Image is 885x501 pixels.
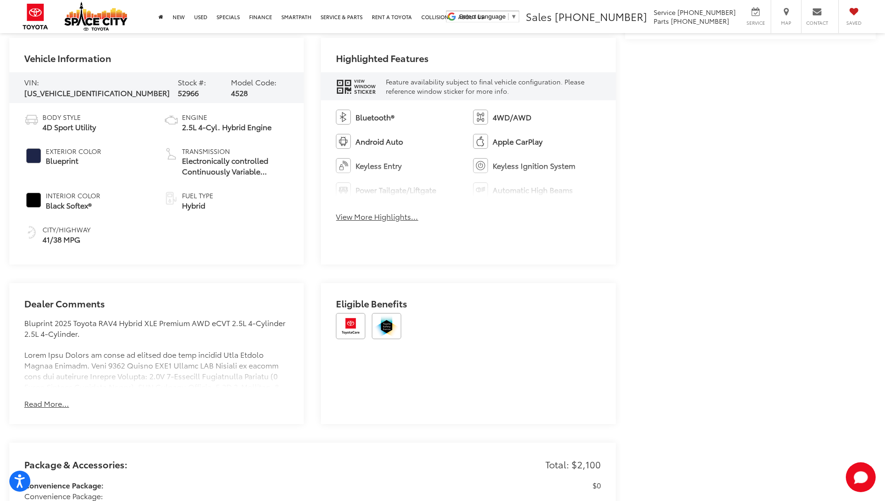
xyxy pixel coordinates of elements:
span: 4528 [231,87,248,98]
span: Black Softex® [46,200,100,211]
svg: Start Chat [846,462,876,492]
span: Engine [182,112,272,122]
span: #1E2548 [26,148,41,163]
div: window sticker [336,78,376,95]
span: Hybrid [182,200,213,211]
span: #000000 [26,193,41,208]
span: Parts [654,16,669,26]
span: Map [776,20,796,26]
span: Bluetooth® [355,112,394,123]
button: Toggle Chat Window [846,462,876,492]
span: [US_VEHICLE_IDENTIFICATION_NUMBER] [24,87,170,98]
span: Android Auto [355,136,403,147]
h2: Vehicle Information [24,53,111,63]
h2: Highlighted Features [336,53,429,63]
span: [PHONE_NUMBER] [677,7,736,17]
button: View More Highlights... [336,211,418,222]
span: [PHONE_NUMBER] [555,9,647,24]
span: Select Language [459,13,506,20]
span: ​ [508,13,509,20]
span: VIN: [24,77,39,87]
span: Blueprint [46,155,101,166]
span: Window [354,84,376,89]
span: Contact [806,20,828,26]
span: 52966 [178,87,199,98]
img: Space City Toyota [64,2,127,31]
span: Exterior Color [46,146,101,156]
span: Sales [526,9,552,24]
div: Bluprint 2025 Toyota RAV4 Hybrid XLE Premium AWD eCVT 2.5L 4-Cylinder 2.5L 4-Cylinder. Lorem Ipsu... [24,318,289,388]
span: View [354,78,376,83]
p: Total: $2,100 [545,458,601,471]
span: Saved [843,20,864,26]
span: Interior Color [46,191,100,200]
span: 4WD/AWD [493,112,531,123]
span: Transmission [182,146,289,156]
img: Keyless Ignition System [473,158,488,173]
span: Service [745,20,766,26]
span: ▼ [511,13,517,20]
span: 2.5L 4-Cyl. Hybrid Engine [182,122,272,132]
img: 4WD/AWD [473,110,488,125]
img: Toyota Care [336,313,365,339]
img: Fuel Economy [24,225,39,240]
h2: Package & Accessories: [24,459,127,469]
h3: Convenience Package: [24,480,554,491]
img: Apple CarPlay [473,134,488,149]
span: 41/38 MPG [42,234,91,245]
img: Keyless Entry [336,158,351,173]
p: $0 [592,480,601,491]
span: 4D Sport Utility [42,122,96,132]
span: Service [654,7,676,17]
span: [PHONE_NUMBER] [671,16,729,26]
span: Apple CarPlay [493,136,543,147]
button: Read More... [24,398,69,409]
span: Model Code: [231,77,277,87]
span: Body Style [42,112,96,122]
span: Sticker [354,89,376,94]
img: Bluetooth® [336,110,351,125]
span: Fuel Type [182,191,213,200]
img: Android Auto [336,134,351,149]
h2: Eligible Benefits [336,298,600,313]
span: Feature availability subject to final vehicle configuration. Please reference window sticker for ... [386,77,585,96]
img: Toyota Safety Sense [372,313,401,339]
span: Electronically controlled Continuously Variable Transmission (ECVT) / All-Wheel Drive [182,155,289,177]
span: City/Highway [42,225,91,234]
span: Stock #: [178,77,206,87]
h2: Dealer Comments [24,298,289,318]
